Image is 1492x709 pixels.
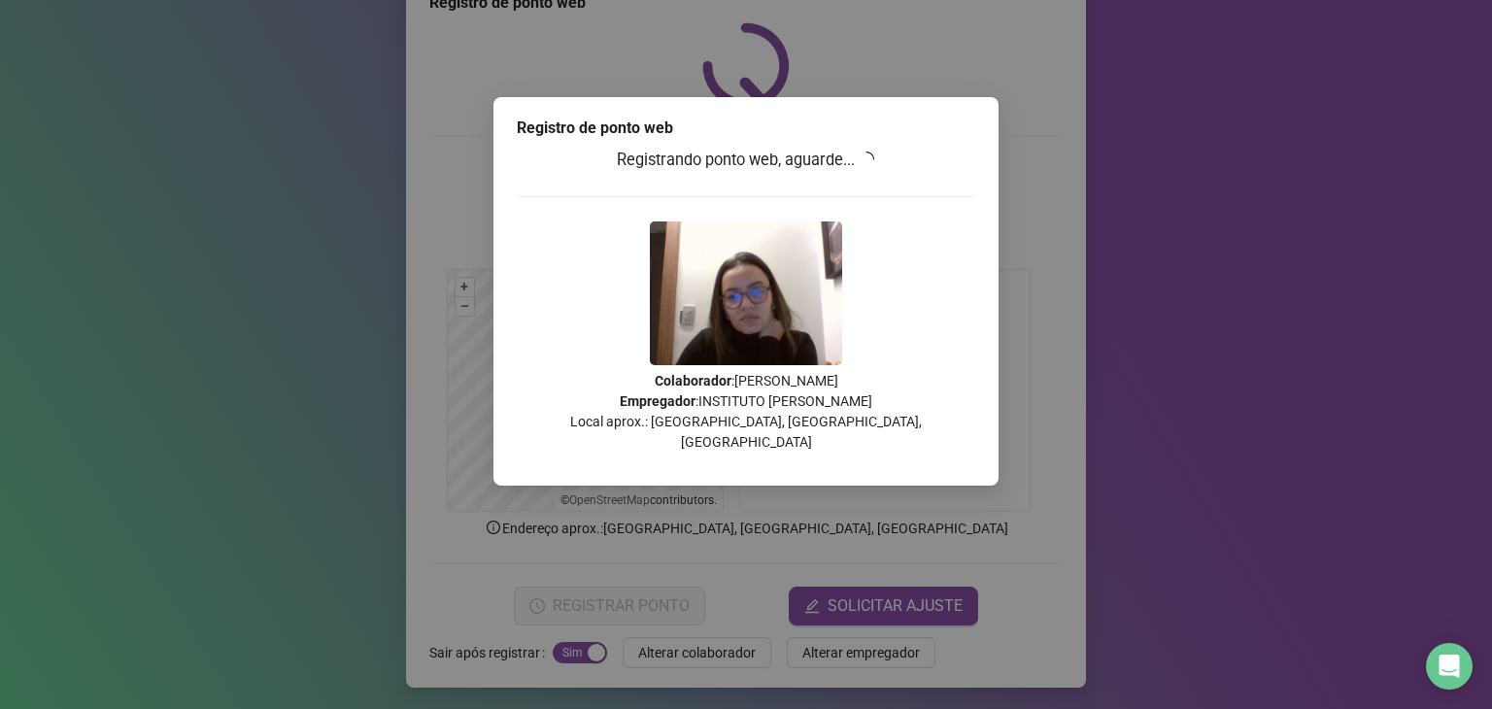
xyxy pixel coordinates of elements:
[517,371,975,453] p: : [PERSON_NAME] : INSTITUTO [PERSON_NAME] Local aprox.: [GEOGRAPHIC_DATA], [GEOGRAPHIC_DATA], [GE...
[517,148,975,173] h3: Registrando ponto web, aguarde...
[517,117,975,140] div: Registro de ponto web
[650,221,842,365] img: Z
[620,393,695,409] strong: Empregador
[859,152,874,167] span: loading
[655,373,731,388] strong: Colaborador
[1426,643,1473,690] div: Open Intercom Messenger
